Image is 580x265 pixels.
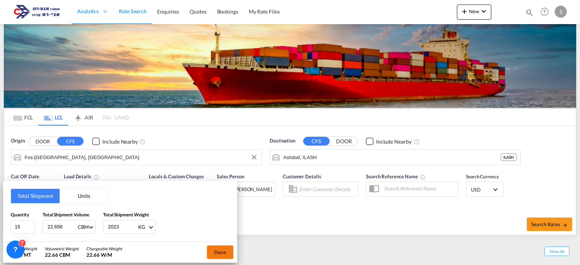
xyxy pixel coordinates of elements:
input: Enter volume [47,221,77,233]
button: Total Shipment [11,189,60,203]
input: Enter weight [107,221,137,233]
button: Done [207,245,233,259]
div: CBM [78,224,89,230]
div: Chargeable Weight [86,246,122,251]
span: Quantity [11,212,29,218]
span: Total Shipment Volume [43,212,89,218]
button: Units [60,189,108,203]
div: 22.66 CBM [45,251,79,258]
input: Qty [11,220,35,234]
div: KG [138,224,145,230]
div: 22.66 W/M [86,251,122,258]
div: Volumetric Weight [45,246,79,251]
div: 2.02 MT [12,251,37,258]
div: Gross Weight [12,246,37,251]
span: Total Shipment Weight [103,212,149,218]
